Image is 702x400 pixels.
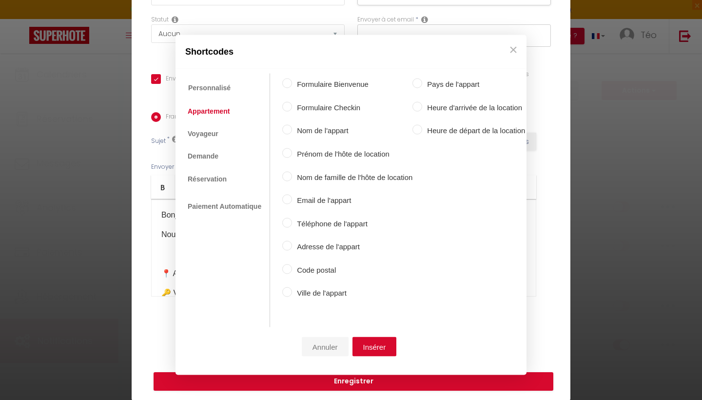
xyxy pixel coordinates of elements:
label: Heure d'arrivée de la location [422,101,525,113]
label: Email de l'appart [292,195,412,206]
a: Demande [183,147,223,165]
label: Adresse de l'appart [292,241,412,253]
div: Shortcodes [175,35,526,69]
label: Nom de l'appart [292,125,412,137]
button: Ouvrir le widget de chat LiveChat [8,4,37,33]
a: Paiement Automatique [183,197,266,215]
label: Téléphone de l'appart [292,218,412,229]
a: Réservation [183,170,232,187]
label: Code postal [292,264,412,276]
label: Formulaire Bienvenue [292,79,412,90]
label: Nom de famille de l'hôte de location [292,171,412,183]
button: Insérer [352,337,397,356]
label: Ville de l'appart [292,287,412,299]
label: Pays de l'appart [422,79,525,90]
button: Close [506,40,521,60]
label: Formulaire Checkin [292,101,412,113]
button: Annuler [302,337,349,356]
a: Personnalisé [183,79,236,97]
label: Heure de départ de la location [422,125,525,137]
label: Prénom de l'hôte de location [292,148,412,160]
a: Appartement [183,102,234,120]
a: Voyageur [183,124,223,142]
